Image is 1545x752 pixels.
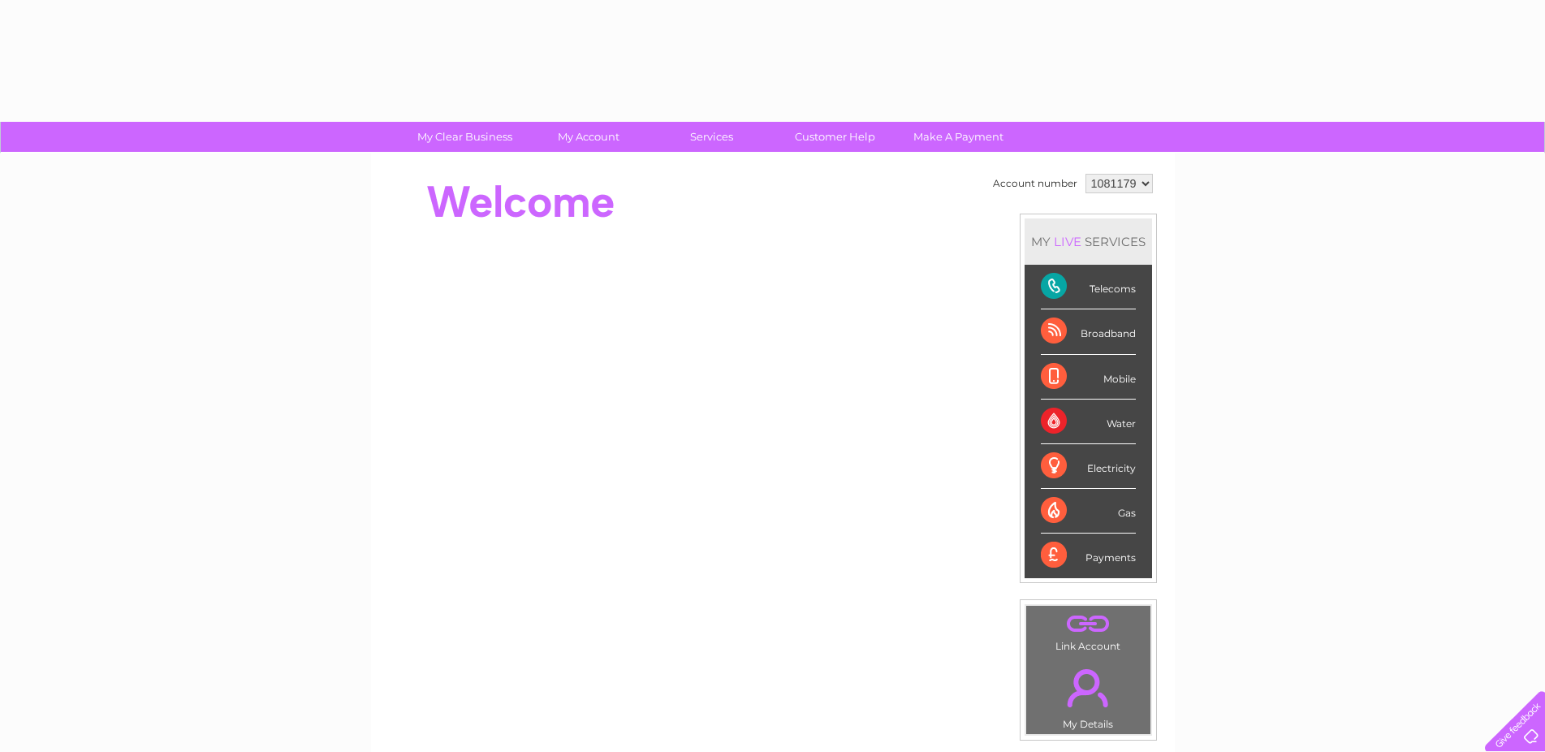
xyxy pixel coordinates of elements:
[1041,355,1136,400] div: Mobile
[891,122,1025,152] a: Make A Payment
[1041,489,1136,534] div: Gas
[1041,534,1136,577] div: Payments
[1051,234,1085,249] div: LIVE
[521,122,655,152] a: My Account
[768,122,902,152] a: Customer Help
[1041,265,1136,309] div: Telecoms
[1030,610,1146,638] a: .
[645,122,779,152] a: Services
[1041,444,1136,489] div: Electricity
[398,122,532,152] a: My Clear Business
[1025,605,1151,656] td: Link Account
[1030,659,1146,716] a: .
[1025,655,1151,735] td: My Details
[989,170,1081,197] td: Account number
[1025,218,1152,265] div: MY SERVICES
[1041,309,1136,354] div: Broadband
[1041,400,1136,444] div: Water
